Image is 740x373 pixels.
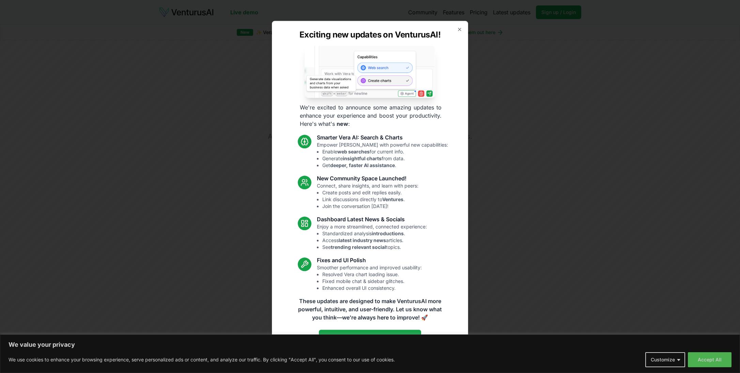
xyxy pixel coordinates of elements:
li: See topics. [322,244,427,251]
p: These updates are designed to make VenturusAI more powerful, intuitive, and user-friendly. Let us... [294,297,446,322]
p: Empower [PERSON_NAME] with powerful new capabilities: [317,142,448,169]
li: Link discussions directly to . [322,196,418,203]
strong: new [337,121,348,128]
h2: Exciting new updates on VenturusAI! [299,29,441,40]
li: Create posts and edit replies easily. [322,190,418,196]
li: Access articles. [322,237,427,244]
li: Enable for current info. [322,149,448,155]
li: Resolved Vera chart loading issue. [322,271,422,278]
li: Enhanced overall UI consistency. [322,285,422,292]
p: Smoother performance and improved usability: [317,265,422,292]
li: Join the conversation [DATE]! [322,203,418,210]
h3: Dashboard Latest News & Socials [317,215,427,224]
strong: introductions [372,231,404,237]
strong: deeper, faster AI assistance [330,163,395,168]
p: Enjoy a more streamlined, connected experience: [317,224,427,251]
li: Fixed mobile chat & sidebar glitches. [322,278,422,285]
strong: Ventures [382,197,403,203]
strong: web searches [337,149,370,155]
h3: New Community Space Launched! [317,175,418,183]
strong: latest industry news [339,238,386,243]
img: Vera AI [305,46,435,98]
a: Read the full announcement on our blog! [319,330,421,344]
li: Standardized analysis . [322,230,427,237]
p: Connect, share insights, and learn with peers: [317,183,418,210]
p: We're excited to announce some amazing updates to enhance your experience and boost your producti... [294,104,447,128]
h3: Smarter Vera AI: Search & Charts [317,134,448,142]
strong: trending relevant social [331,244,386,250]
li: Get . [322,162,448,169]
li: Generate from data. [322,155,448,162]
strong: insightful charts [343,156,382,162]
h3: Fixes and UI Polish [317,256,422,265]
